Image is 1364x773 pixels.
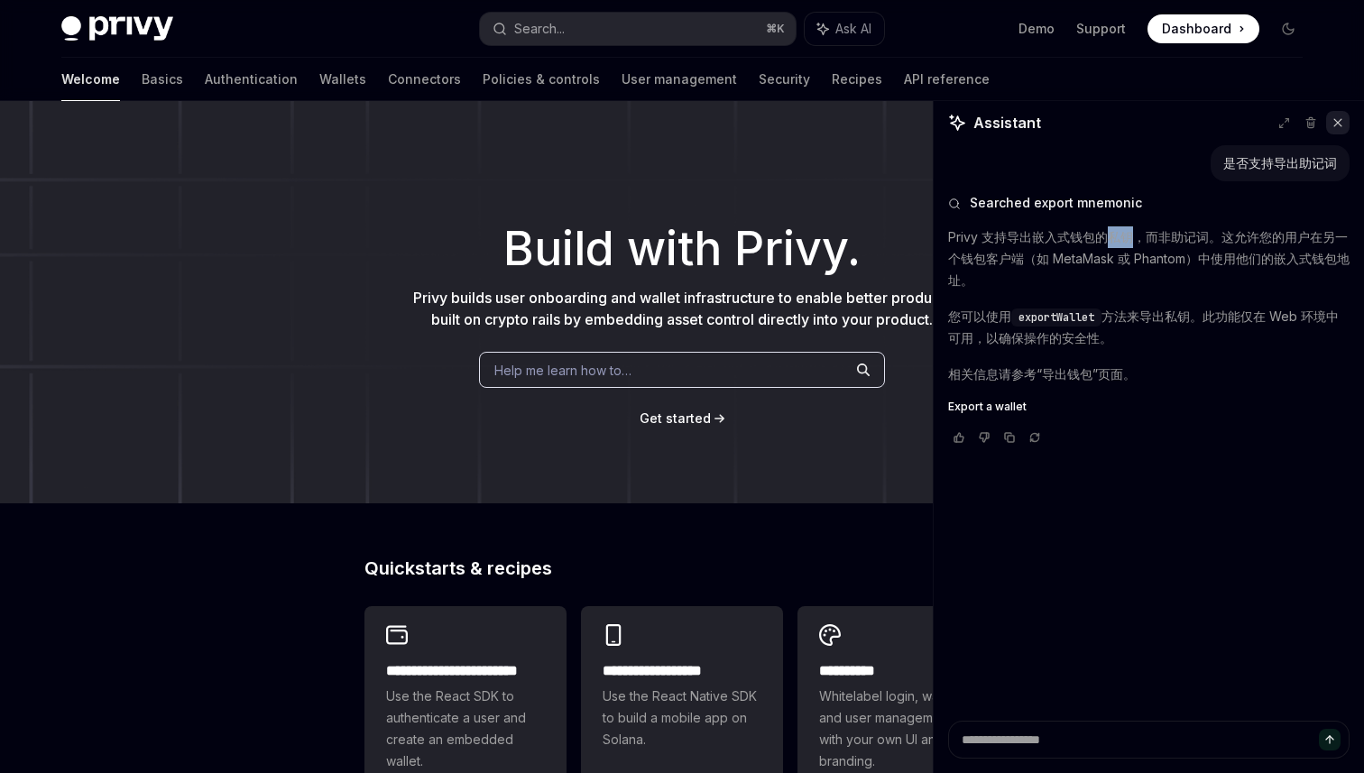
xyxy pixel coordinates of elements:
span: Assistant [973,112,1041,133]
span: ⌘ K [766,22,785,36]
button: Ask AI [805,13,884,45]
a: Export a wallet [948,400,1350,414]
button: Searched export mnemonic [948,194,1350,212]
span: Ask AI [835,20,871,38]
a: Welcome [61,58,120,101]
a: Demo [1018,20,1055,38]
a: Connectors [388,58,461,101]
button: Send message [1319,729,1341,750]
a: User management [622,58,737,101]
a: Recipes [832,58,882,101]
a: Support [1076,20,1126,38]
a: Policies & controls [483,58,600,101]
a: Dashboard [1147,14,1259,43]
a: API reference [904,58,990,101]
img: dark logo [61,16,173,41]
span: Build with Privy. [503,233,861,265]
span: Whitelabel login, wallets, and user management with your own UI and branding. [819,686,978,772]
span: Export a wallet [948,400,1027,414]
button: Toggle dark mode [1274,14,1303,43]
p: 您可以使用 方法来导出私钥。此功能仅在 Web 环境中可用，以确保操作的安全性。 [948,306,1350,349]
div: Search... [514,18,565,40]
p: Privy 支持导出嵌入式钱包的私钥，而非助记词。这允许您的用户在另一个钱包客户端（如 MetaMask 或 Phantom）中使用他们的嵌入式钱包地址。 [948,226,1350,291]
span: Dashboard [1162,20,1231,38]
span: Quickstarts & recipes [364,559,552,577]
a: Wallets [319,58,366,101]
p: 相关信息请参考“导出钱包”页面。 [948,363,1350,385]
a: Authentication [205,58,298,101]
a: Security [759,58,810,101]
span: Help me learn how to… [494,361,631,380]
button: Search...⌘K [480,13,796,45]
div: 是否支持导出助记词 [1223,154,1337,172]
a: Basics [142,58,183,101]
span: Use the React SDK to authenticate a user and create an embedded wallet. [386,686,545,772]
span: Get started [640,410,711,426]
span: Searched export mnemonic [970,194,1142,212]
a: Get started [640,410,711,428]
span: exportWallet [1018,310,1094,325]
span: Use the React Native SDK to build a mobile app on Solana. [603,686,761,750]
span: Privy builds user onboarding and wallet infrastructure to enable better products built on crypto ... [413,289,952,328]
